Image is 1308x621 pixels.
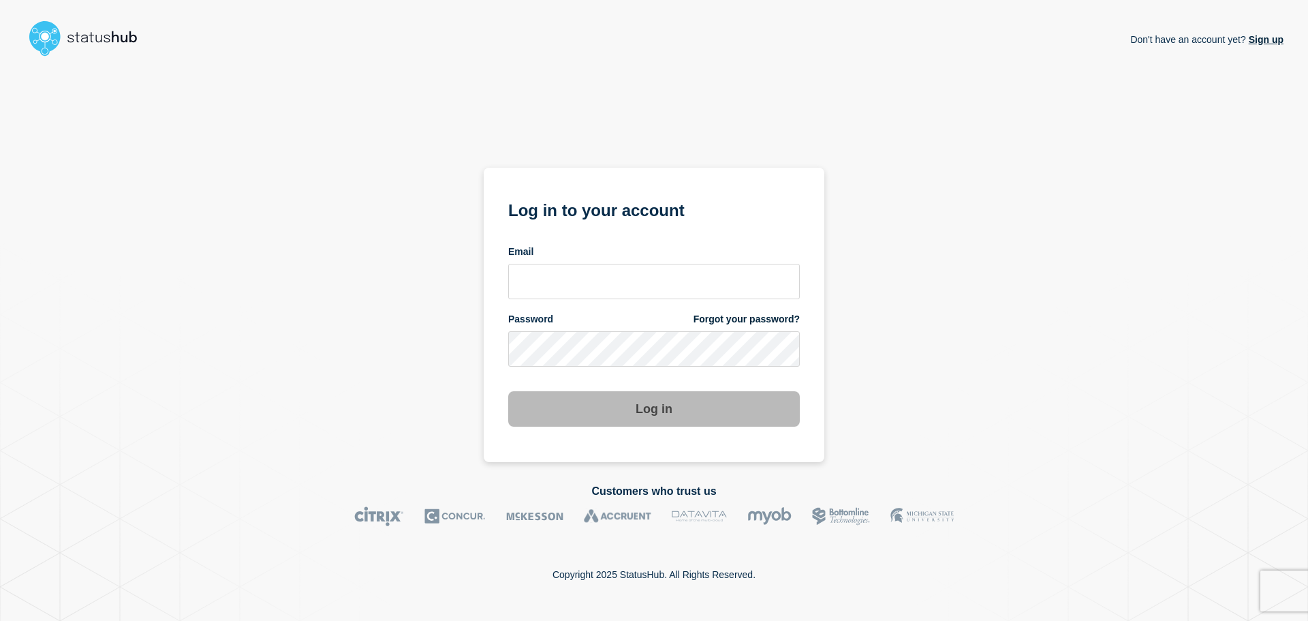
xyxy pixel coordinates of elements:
[508,331,800,367] input: password input
[1246,34,1283,45] a: Sign up
[508,391,800,427] button: Log in
[25,485,1283,498] h2: Customers who trust us
[506,506,563,526] img: McKesson logo
[694,313,800,326] a: Forgot your password?
[508,313,553,326] span: Password
[508,196,800,222] h1: Log in to your account
[747,506,792,526] img: myob logo
[424,506,486,526] img: Concur logo
[1130,23,1283,56] p: Don't have an account yet?
[25,16,154,60] img: StatusHub logo
[812,506,870,526] img: Bottomline logo
[890,506,954,526] img: MSU logo
[552,569,756,580] p: Copyright 2025 StatusHub. All Rights Reserved.
[508,264,800,299] input: email input
[354,506,404,526] img: Citrix logo
[508,245,533,258] span: Email
[584,506,651,526] img: Accruent logo
[672,506,727,526] img: DataVita logo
